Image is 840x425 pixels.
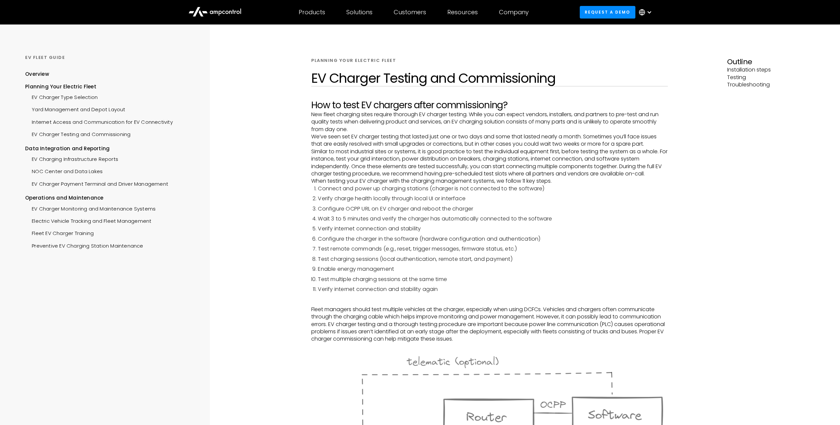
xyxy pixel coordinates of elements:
[447,9,478,16] div: Resources
[25,103,125,115] a: Yard Management and Depot Layout
[25,90,98,103] a: EV Charger Type Selection
[394,9,426,16] div: Customers
[318,195,667,202] li: Verify charge health locally through local UI or interface
[25,83,193,90] div: Planning Your Electric Fleet
[311,306,667,343] p: Fleet managers should test multiple vehicles at the charger, especially when using DCFCs. Vehicle...
[727,74,815,81] p: Testing
[25,214,151,226] a: Electric Vehicle Tracking and Fleet Management
[318,225,667,232] li: Verify internet connection and stability
[580,6,635,18] a: Request a demo
[311,298,667,306] p: ‍
[318,205,667,212] li: Configure OCPP URL on EV charger and reboot the charger
[318,276,667,283] li: Test multiple charging sessions at the same time
[318,256,667,263] li: Test charging sessions (local authentication, remote start, and payment)
[311,100,667,111] h2: How to test EV chargers after commissioning?
[311,177,667,185] p: When testing your EV charger with the charging management systems, we follow 11 key steps.
[25,145,193,152] div: Data Integration and Reporting
[346,9,372,16] div: Solutions
[311,111,667,133] p: New fleet charging sites require thorough EV charger testing. While you can expect vendors, insta...
[299,9,325,16] div: Products
[311,343,667,350] p: ‍
[25,226,94,239] a: Fleet EV Charger Training
[318,215,667,222] li: Wait 3 to 5 minutes and verify the charger has automatically connected to the software
[25,55,193,61] div: Ev Fleet GUIDE
[727,58,815,66] h3: Outline
[25,194,193,202] div: Operations and Maintenance
[318,265,667,273] li: Enable energy management
[318,245,667,253] li: Test remote commands (e.g., reset, trigger messages, firmware status, etc.)
[499,9,529,16] div: Company
[311,148,667,178] p: Similar to most industrial sites or systems, it is good practice to test the individual equipment...
[318,235,667,243] li: Configure the charger in the software (hardware configuration and authentication)
[25,71,49,83] a: Overview
[25,239,143,251] a: Preventive EV Charging Station Maintenance
[311,133,667,148] p: We’ve seen set EV charger testing that lasted just one or two days and some that lasted nearly a ...
[25,165,103,177] a: NOC Center and Data Lakes
[311,70,667,86] h1: EV Charger Testing and Commissioning
[318,286,667,293] li: Verify internet connection and stability again
[25,115,173,127] a: Internet Access and Communication for EV Connectivity
[25,71,49,78] div: Overview
[727,66,815,73] p: Installation steps
[311,58,396,64] div: Planning Your Electric Fleet
[25,202,156,214] a: EV Charger Monitoring and Maintenance Systems
[727,81,815,88] p: Troubleshooting
[318,185,667,192] li: Connect and power up charging stations (charger is not connected to the software)
[25,177,168,189] a: EV Charger Payment Terminal and Driver Management
[25,152,118,165] a: EV Charging Infrastructure Reports
[25,127,130,140] a: EV Charger Testing and Commissioning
